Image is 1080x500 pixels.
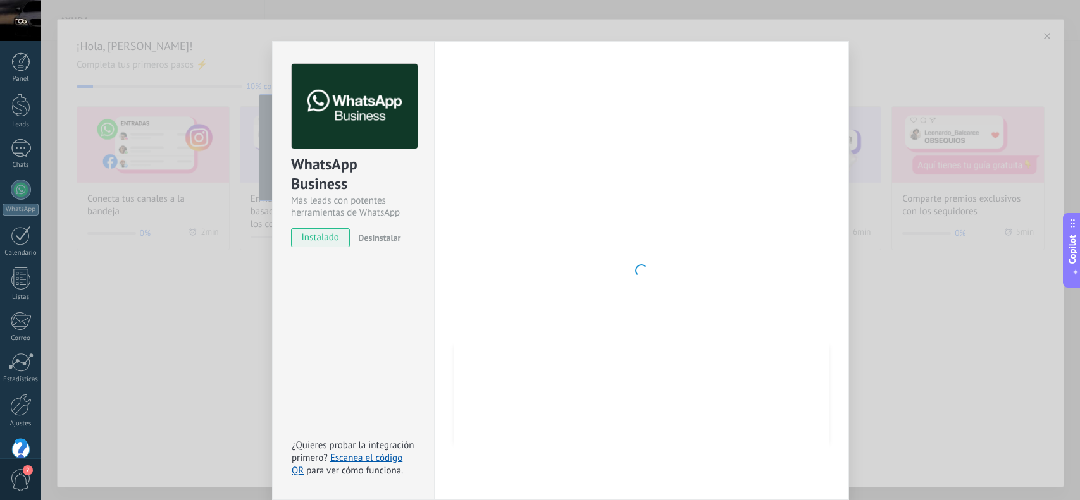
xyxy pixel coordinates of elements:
[3,161,39,169] div: Chats
[3,121,39,129] div: Leads
[3,420,39,428] div: Ajustes
[291,154,416,195] div: WhatsApp Business
[292,228,349,247] span: instalado
[3,204,39,216] div: WhatsApp
[291,195,416,219] div: Más leads con potentes herramientas de WhatsApp
[3,293,39,302] div: Listas
[23,465,33,475] span: 2
[292,64,418,149] img: logo_main.png
[3,75,39,83] div: Panel
[358,232,400,243] span: Desinstalar
[292,452,402,477] a: Escanea el código QR
[1066,235,1079,264] span: Copilot
[292,439,414,464] span: ¿Quieres probar la integración primero?
[3,334,39,343] div: Correo
[306,465,403,477] span: para ver cómo funciona.
[353,228,400,247] button: Desinstalar
[3,375,39,384] div: Estadísticas
[3,249,39,257] div: Calendario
